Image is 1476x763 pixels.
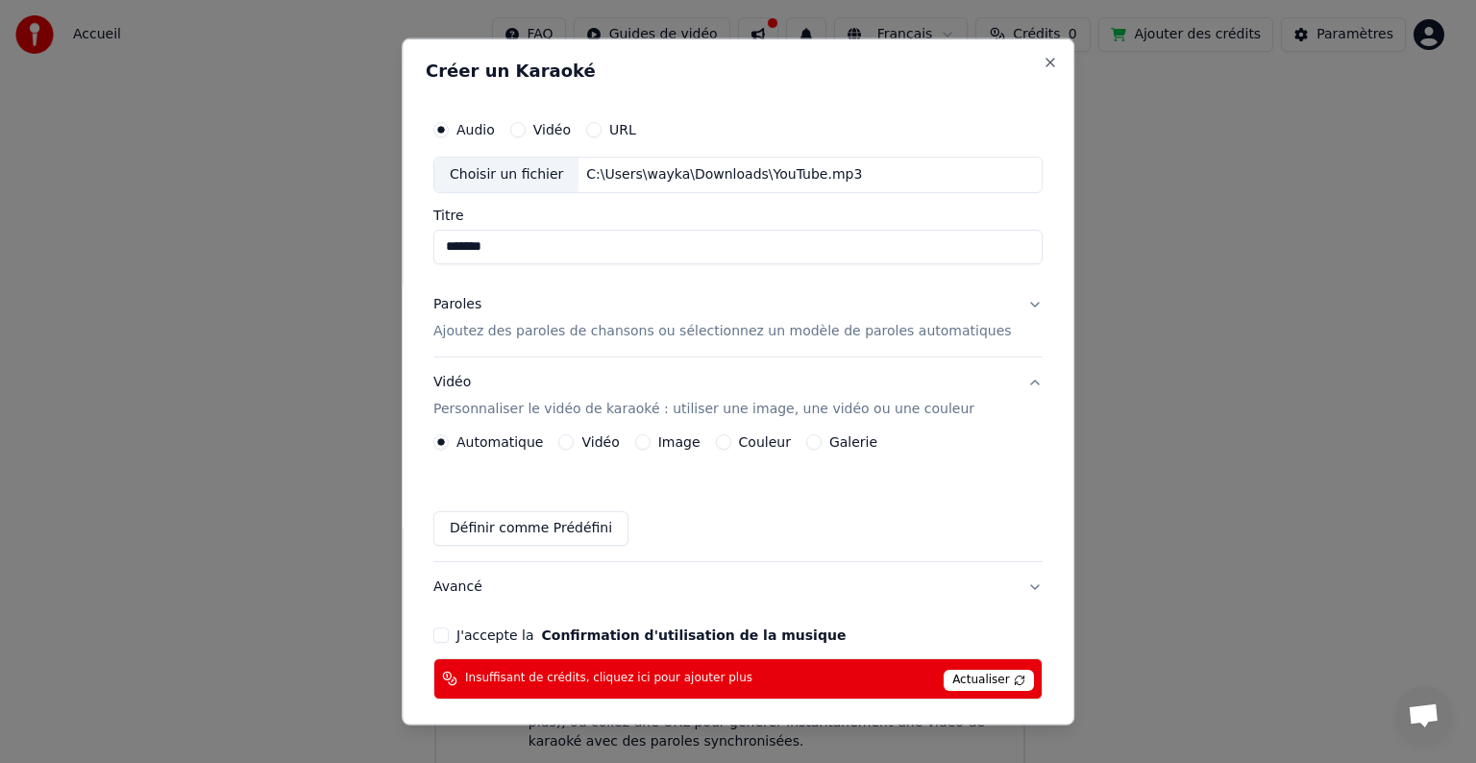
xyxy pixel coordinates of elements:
label: Automatique [456,435,543,449]
label: Vidéo [582,435,620,449]
label: Image [658,435,701,449]
div: VidéoPersonnaliser le vidéo de karaoké : utiliser une image, une vidéo ou une couleur [433,434,1043,561]
label: URL [609,123,636,136]
button: ParolesAjoutez des paroles de chansons ou sélectionnez un modèle de paroles automatiques [433,280,1043,357]
p: Ajoutez des paroles de chansons ou sélectionnez un modèle de paroles automatiques [433,322,1012,341]
div: Vidéo [433,373,974,419]
h2: Créer un Karaoké [426,62,1050,80]
label: Couleur [739,435,791,449]
div: Paroles [433,295,481,314]
div: Choisir un fichier [434,158,578,192]
label: Galerie [829,435,877,449]
p: Personnaliser le vidéo de karaoké : utiliser une image, une vidéo ou une couleur [433,400,974,419]
button: VidéoPersonnaliser le vidéo de karaoké : utiliser une image, une vidéo ou une couleur [433,357,1043,434]
label: Vidéo [533,123,571,136]
label: Audio [456,123,495,136]
button: Définir comme Prédéfini [433,511,628,546]
div: C:\Users\wayka\Downloads\YouTube.mp3 [579,165,871,185]
label: J'accepte la [456,628,846,642]
button: J'accepte la [542,628,847,642]
button: Avancé [433,562,1043,612]
label: Titre [433,209,1043,222]
span: Actualiser [944,670,1034,691]
span: Insuffisant de crédits, cliquez ici pour ajouter plus [465,671,752,686]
